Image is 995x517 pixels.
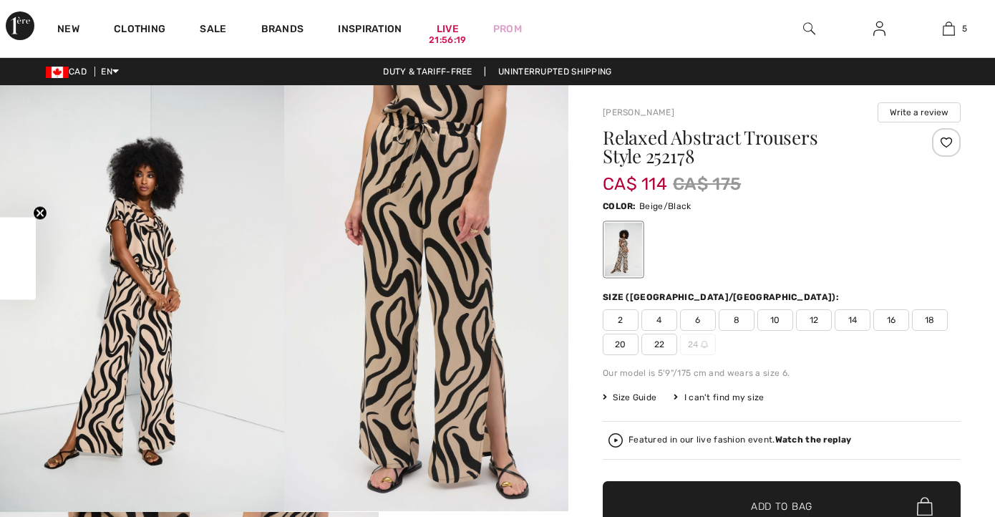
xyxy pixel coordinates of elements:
span: 6 [680,309,716,331]
span: CA$ 114 [603,160,667,194]
span: 22 [641,334,677,355]
span: CAD [46,67,92,77]
button: Close teaser [33,206,47,221]
span: Size Guide [603,391,656,404]
span: Inspiration [338,23,402,38]
img: ring-m.svg [701,341,708,348]
button: Write a review [878,102,961,122]
span: Beige/Black [639,201,691,211]
img: search the website [803,20,815,37]
div: Our model is 5'9"/175 cm and wears a size 6. [603,367,961,380]
a: Sale [200,23,226,38]
span: 4 [641,309,677,331]
img: Bag.svg [917,497,933,516]
span: 5 [962,22,967,35]
div: Size ([GEOGRAPHIC_DATA]/[GEOGRAPHIC_DATA]): [603,291,842,304]
span: 16 [873,309,909,331]
span: 20 [603,334,639,355]
span: 10 [757,309,793,331]
span: 12 [796,309,832,331]
span: Add to Bag [751,499,812,514]
span: EN [101,67,119,77]
a: 5 [915,20,983,37]
img: Relaxed Abstract Trousers Style 252178. 2 [284,85,568,511]
div: Featured in our live fashion event. [628,435,851,445]
div: Beige/Black [605,223,642,276]
span: 2 [603,309,639,331]
img: Watch the replay [608,433,623,448]
span: 18 [912,309,948,331]
a: Prom [493,21,522,37]
span: 14 [835,309,870,331]
span: Color: [603,201,636,211]
span: 8 [719,309,754,331]
a: Live21:56:19 [437,21,459,37]
img: My Info [873,20,885,37]
span: CA$ 175 [673,171,741,197]
a: Brands [261,23,304,38]
img: 1ère Avenue [6,11,34,40]
a: Clothing [114,23,165,38]
img: My Bag [943,20,955,37]
div: I can't find my size [674,391,764,404]
h1: Relaxed Abstract Trousers Style 252178 [603,128,901,165]
div: 21:56:19 [429,34,466,47]
strong: Watch the replay [775,435,852,445]
img: Canadian Dollar [46,67,69,78]
a: New [57,23,79,38]
a: [PERSON_NAME] [603,107,674,117]
a: Sign In [862,20,897,38]
span: 24 [680,334,716,355]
